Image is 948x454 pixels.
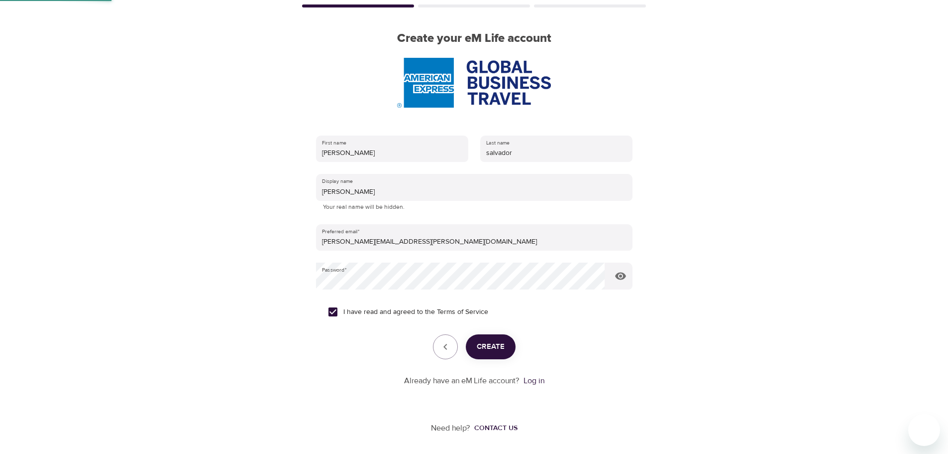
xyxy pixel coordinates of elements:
p: Need help? [431,423,470,434]
button: Create [466,334,516,359]
iframe: Button to launch messaging window [908,414,940,446]
p: Already have an eM Life account? [404,375,520,387]
a: Terms of Service [437,307,488,317]
a: Log in [524,376,544,386]
div: Contact us [474,423,518,433]
a: Contact us [470,423,518,433]
span: I have read and agreed to the [343,307,488,317]
p: Your real name will be hidden. [323,202,626,212]
h2: Create your eM Life account [300,31,648,46]
span: Create [477,340,505,353]
img: AmEx%20GBT%20logo.png [397,58,550,108]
